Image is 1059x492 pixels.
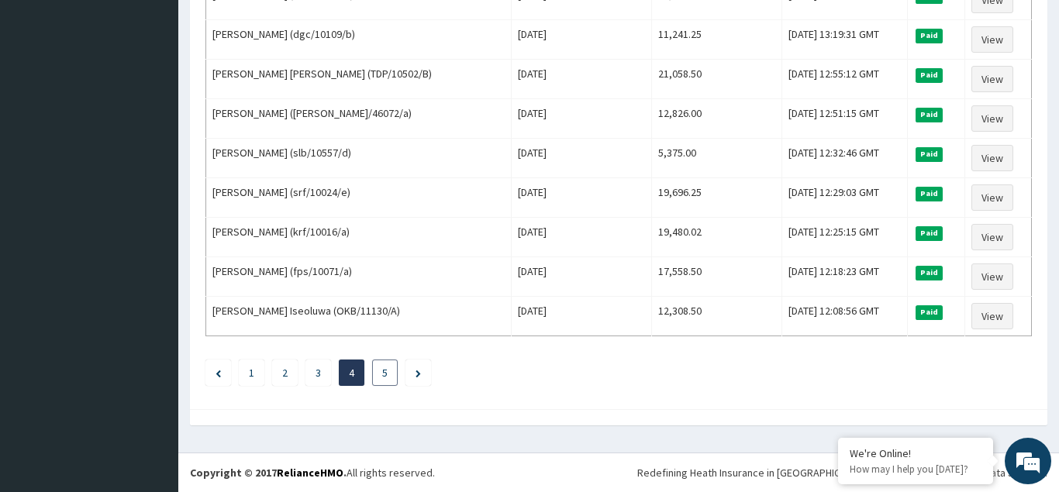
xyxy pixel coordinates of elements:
td: [PERSON_NAME] Iseoluwa (OKB/11130/A) [206,297,512,336]
td: 12,826.00 [652,99,782,139]
td: [DATE] [512,139,652,178]
span: Paid [916,68,943,82]
a: Page 2 [282,366,288,380]
td: [DATE] 12:29:03 GMT [781,178,907,218]
td: [DATE] [512,60,652,99]
td: [DATE] 12:18:23 GMT [781,257,907,297]
td: [PERSON_NAME] (slb/10557/d) [206,139,512,178]
span: Paid [916,108,943,122]
span: Paid [916,266,943,280]
a: View [971,66,1013,92]
span: Paid [916,147,943,161]
textarea: Type your message and hit 'Enter' [8,328,295,382]
a: Page 5 [382,366,388,380]
td: [DATE] 12:32:46 GMT [781,139,907,178]
td: [PERSON_NAME] [PERSON_NAME] (TDP/10502/B) [206,60,512,99]
a: Page 4 is your current page [349,366,354,380]
td: [PERSON_NAME] (srf/10024/e) [206,178,512,218]
td: 12,308.50 [652,297,782,336]
td: 19,480.02 [652,218,782,257]
td: [PERSON_NAME] (fps/10071/a) [206,257,512,297]
a: RelianceHMO [277,466,343,480]
strong: Copyright © 2017 . [190,466,347,480]
td: [DATE] [512,178,652,218]
a: View [971,184,1013,211]
td: [DATE] 12:25:15 GMT [781,218,907,257]
td: 19,696.25 [652,178,782,218]
div: We're Online! [850,446,981,460]
td: [DATE] 12:08:56 GMT [781,297,907,336]
td: [DATE] [512,218,652,257]
p: How may I help you today? [850,463,981,476]
td: [PERSON_NAME] (dgc/10109/b) [206,20,512,60]
a: View [971,145,1013,171]
span: Paid [916,226,943,240]
td: [DATE] [512,99,652,139]
a: Page 3 [316,366,321,380]
td: 17,558.50 [652,257,782,297]
td: [PERSON_NAME] ([PERSON_NAME]/46072/a) [206,99,512,139]
span: We're online! [90,147,214,304]
td: [DATE] 12:55:12 GMT [781,60,907,99]
a: View [971,26,1013,53]
a: View [971,263,1013,290]
td: [PERSON_NAME] (krf/10016/a) [206,218,512,257]
a: View [971,224,1013,250]
span: Paid [916,305,943,319]
td: [DATE] [512,20,652,60]
td: [DATE] 12:51:15 GMT [781,99,907,139]
td: 11,241.25 [652,20,782,60]
a: View [971,105,1013,132]
a: View [971,303,1013,329]
td: [DATE] 13:19:31 GMT [781,20,907,60]
td: [DATE] [512,297,652,336]
span: Paid [916,187,943,201]
a: Previous page [216,366,221,380]
span: Paid [916,29,943,43]
a: Page 1 [249,366,254,380]
a: Next page [416,366,421,380]
img: d_794563401_company_1708531726252_794563401 [29,77,63,116]
td: [DATE] [512,257,652,297]
div: Chat with us now [81,87,260,107]
td: 21,058.50 [652,60,782,99]
td: 5,375.00 [652,139,782,178]
footer: All rights reserved. [178,452,1059,492]
div: Minimize live chat window [254,8,291,45]
div: Redefining Heath Insurance in [GEOGRAPHIC_DATA] using Telemedicine and Data Science! [637,465,1047,480]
